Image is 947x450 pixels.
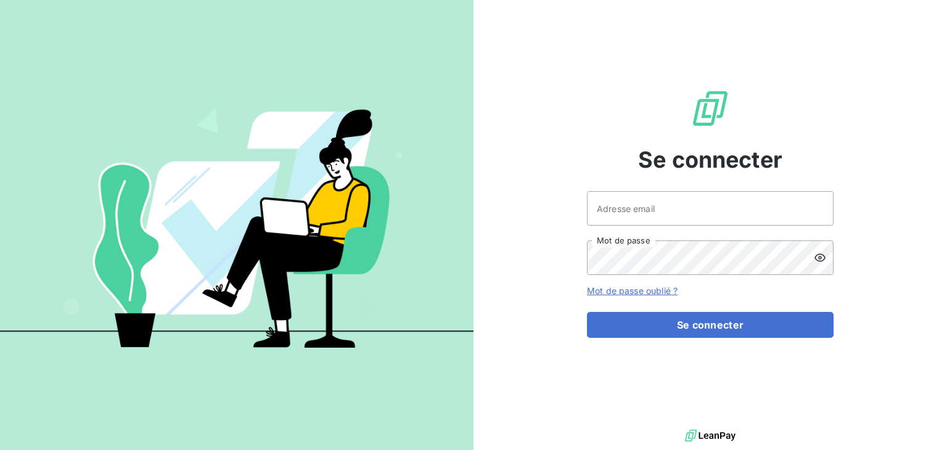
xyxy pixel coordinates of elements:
[685,427,736,445] img: logo
[587,285,678,296] a: Mot de passe oublié ?
[638,143,782,176] span: Se connecter
[587,312,834,338] button: Se connecter
[587,191,834,226] input: placeholder
[691,89,730,128] img: Logo LeanPay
